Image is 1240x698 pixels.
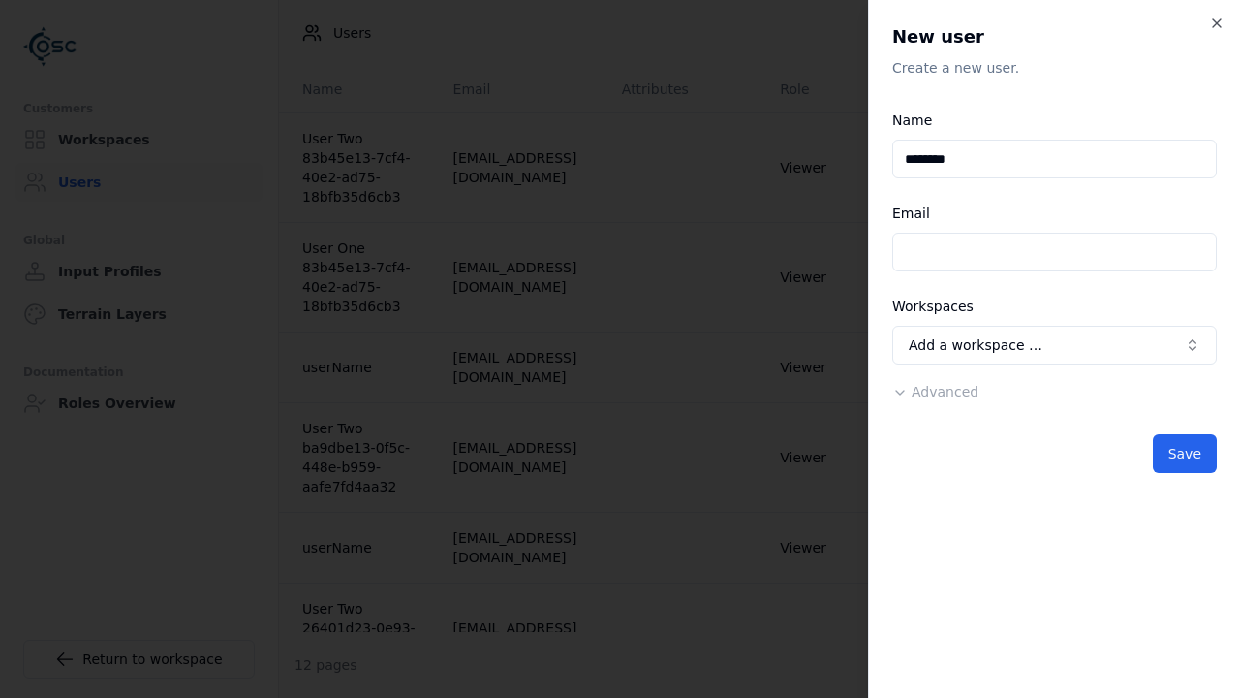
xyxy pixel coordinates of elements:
[1153,434,1217,473] button: Save
[892,382,978,401] button: Advanced
[892,299,974,314] label: Workspaces
[892,58,1217,78] p: Create a new user.
[892,112,932,128] label: Name
[909,335,1042,355] span: Add a workspace …
[892,23,1217,50] h2: New user
[912,384,978,399] span: Advanced
[892,206,930,221] label: Email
